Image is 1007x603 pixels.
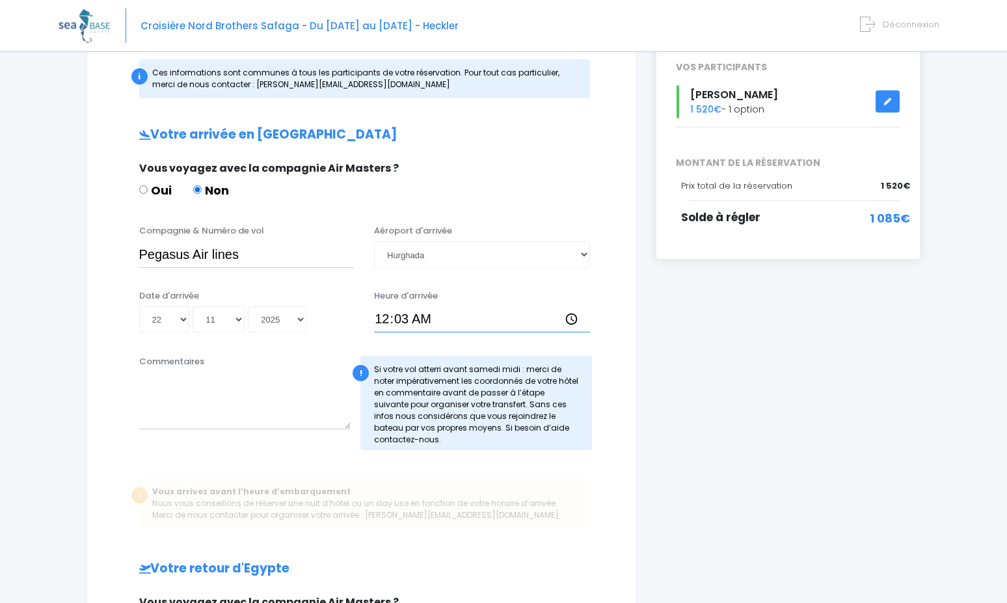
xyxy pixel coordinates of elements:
h2: Votre arrivée en [GEOGRAPHIC_DATA] [113,127,610,142]
div: i [131,68,148,85]
div: ! [353,365,369,381]
div: Ces informations sont communes à tous les participants de votre réservation. Pour tout cas partic... [139,59,590,98]
span: Vous voyagez avec la compagnie Air Masters ? [139,161,399,176]
div: Nous vous conseillons de réserver une nuit d’hôtel ou un day use en fonction de votre horaire d’a... [139,478,590,529]
label: Commentaires [139,355,204,368]
b: Vous arrivez avant l’heure d’embarquement [152,486,351,497]
div: Si votre vol atterri avant samedi midi : merci de noter impérativement les coordonnés de votre hô... [360,356,592,450]
label: Date d'arrivée [139,289,199,302]
span: Solde à régler [681,209,760,225]
span: Déconnexion [883,18,939,31]
h2: Votre retour d'Egypte [113,561,610,576]
div: - 1 option [666,85,911,118]
label: Aéroport d'arrivée [374,224,452,237]
div: VOS PARTICIPANTS [666,60,911,74]
input: Oui [139,185,148,194]
span: Prix total de la réservation [681,180,792,192]
label: Compagnie & Numéro de vol [139,224,264,237]
span: 1 085€ [870,209,910,227]
label: Non [193,181,229,199]
span: Croisière Nord Brothers Safaga - Du [DATE] au [DATE] - Heckler [141,19,459,33]
input: Non [193,185,202,194]
label: Heure d'arrivée [374,289,438,302]
span: 1 520€ [690,103,721,116]
span: 1 520€ [881,180,910,193]
div: i [131,487,148,503]
span: MONTANT DE LA RÉSERVATION [666,156,911,170]
label: Oui [139,181,172,199]
span: [PERSON_NAME] [690,87,778,102]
